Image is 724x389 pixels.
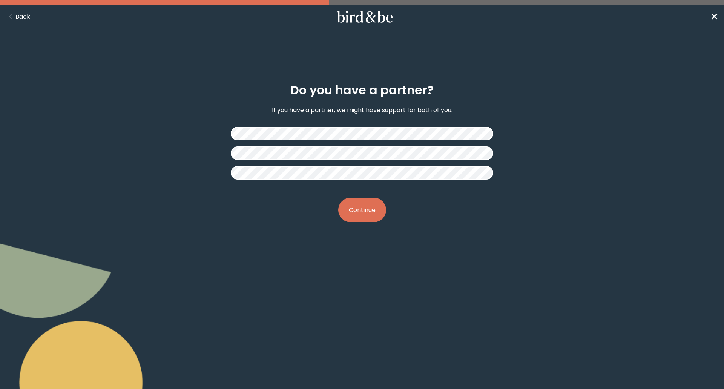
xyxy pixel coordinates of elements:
h2: Do you have a partner? [290,81,434,99]
p: If you have a partner, we might have support for both of you. [272,105,452,115]
iframe: Gorgias live chat messenger [686,354,716,381]
a: ✕ [710,10,718,23]
span: ✕ [710,11,718,23]
button: Continue [338,198,386,222]
button: Back Button [6,12,30,22]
